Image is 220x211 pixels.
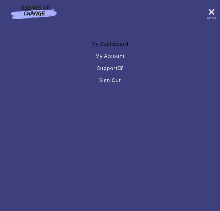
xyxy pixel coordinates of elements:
[207,16,216,20] span: Menu
[5,38,215,50] a: My Dashboard
[5,62,215,74] a: SupportOpen in a new window
[118,66,123,71] i: Open in a new window
[208,8,215,16] button: Toggle menu Menu
[5,74,215,86] a: Sign Out
[5,5,63,19] img: Agents of Change Logo
[208,12,215,12] span: Toggle menu
[5,50,215,62] a: My Account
